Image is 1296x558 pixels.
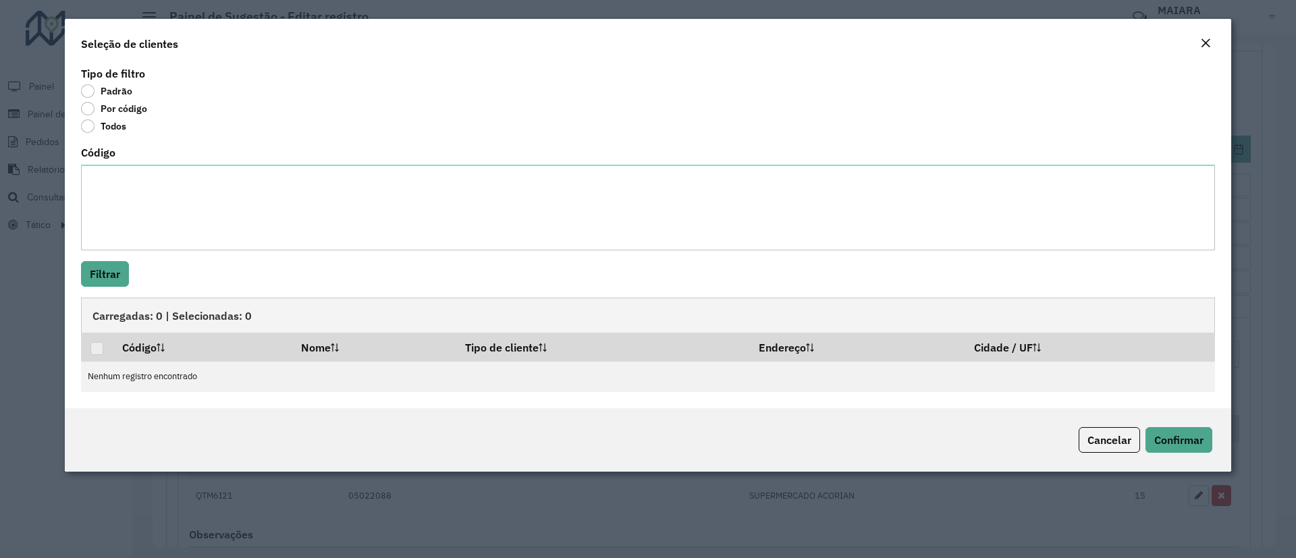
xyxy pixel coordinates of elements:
[292,333,456,361] th: Nome
[1087,433,1131,447] span: Cancelar
[81,36,178,52] h4: Seleção de clientes
[81,119,126,133] label: Todos
[81,362,1215,392] td: Nenhum registro encontrado
[81,261,129,287] button: Filtrar
[81,298,1215,333] div: Carregadas: 0 | Selecionadas: 0
[1145,427,1212,453] button: Confirmar
[81,84,132,98] label: Padrão
[1200,38,1211,49] em: Fechar
[1079,427,1140,453] button: Cancelar
[1196,35,1215,53] button: Close
[1154,433,1204,447] span: Confirmar
[81,144,115,161] label: Código
[965,333,1215,361] th: Cidade / UF
[456,333,749,361] th: Tipo de cliente
[749,333,965,361] th: Endereço
[81,102,147,115] label: Por código
[113,333,291,361] th: Código
[81,65,145,82] label: Tipo de filtro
